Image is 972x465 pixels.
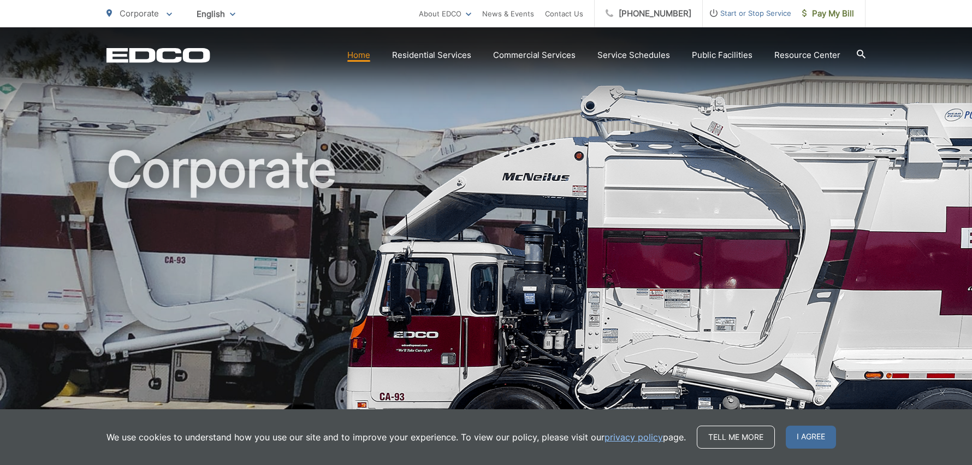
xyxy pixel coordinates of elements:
[106,48,210,63] a: EDCD logo. Return to the homepage.
[106,431,686,444] p: We use cookies to understand how you use our site and to improve your experience. To view our pol...
[545,7,583,20] a: Contact Us
[482,7,534,20] a: News & Events
[692,49,752,62] a: Public Facilities
[786,426,836,449] span: I agree
[493,49,576,62] a: Commercial Services
[604,431,663,444] a: privacy policy
[597,49,670,62] a: Service Schedules
[392,49,471,62] a: Residential Services
[120,8,159,19] span: Corporate
[347,49,370,62] a: Home
[697,426,775,449] a: Tell me more
[419,7,471,20] a: About EDCO
[188,4,244,23] span: English
[774,49,840,62] a: Resource Center
[802,7,854,20] span: Pay My Bill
